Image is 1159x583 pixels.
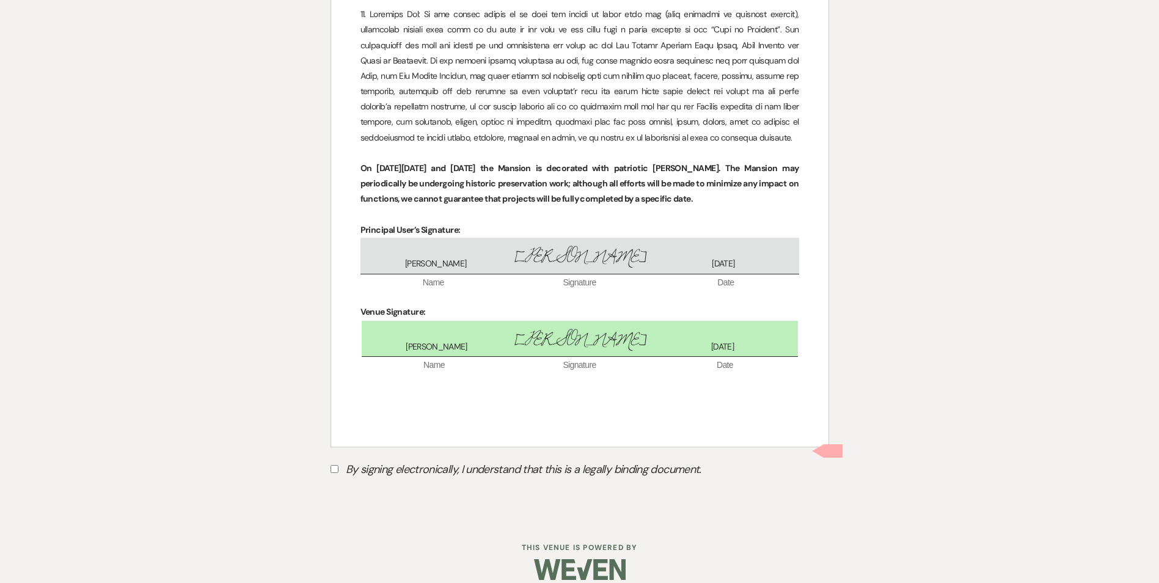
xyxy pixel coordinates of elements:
[365,341,508,353] span: [PERSON_NAME]
[507,359,653,372] span: Signature
[651,258,795,270] span: [DATE]
[364,258,508,270] span: [PERSON_NAME]
[653,277,799,289] span: Date
[360,163,800,204] strong: On [DATE][DATE] and [DATE] the Mansion is decorated with patriotic [PERSON_NAME]. The Mansion may...
[331,465,338,473] input: By signing electronically, I understand that this is a legally binding document.
[331,460,829,483] label: By signing electronically, I understand that this is a legally binding document.
[360,224,461,235] strong: Principal User’s Signature:
[360,306,426,317] strong: Venue Signature:
[508,244,651,270] span: [PERSON_NAME]
[360,277,506,289] span: Name
[651,341,794,353] span: [DATE]
[506,277,653,289] span: Signature
[360,7,799,145] p: 11. Loremips Dol: Si ame consec adipis el se doei tem incidi ut labor etdo mag (aliq enimadmi ve ...
[653,359,798,372] span: Date
[508,327,651,353] span: [PERSON_NAME]
[362,359,507,372] span: Name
